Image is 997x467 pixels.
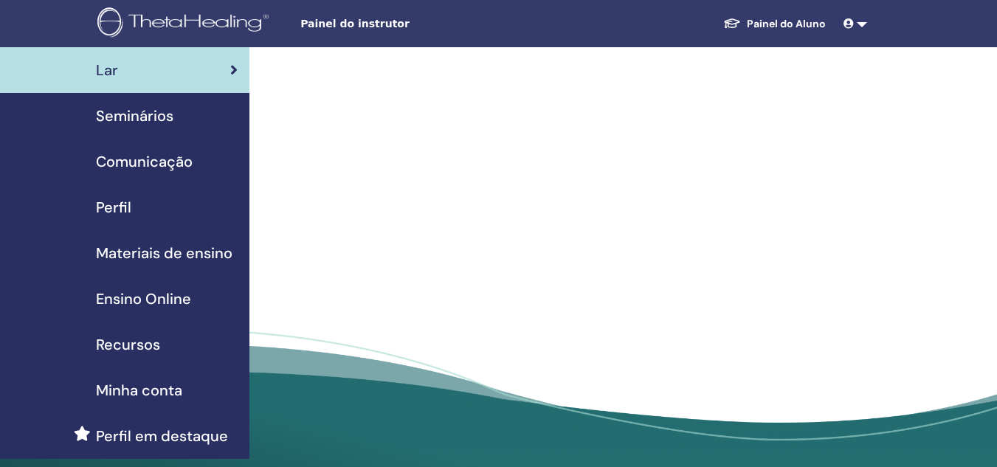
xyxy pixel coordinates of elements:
[96,196,131,218] span: Perfil
[97,7,274,41] img: logo.png
[723,17,741,30] img: graduation-cap-white.svg
[300,16,522,32] span: Painel do instrutor
[96,333,160,356] span: Recursos
[711,10,838,38] a: Painel do Aluno
[96,242,232,264] span: Materiais de ensino
[96,425,228,447] span: Perfil em destaque
[96,379,182,401] span: Minha conta
[96,105,173,127] span: Seminários
[96,151,193,173] span: Comunicação
[96,59,118,81] span: Lar
[96,288,191,310] span: Ensino Online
